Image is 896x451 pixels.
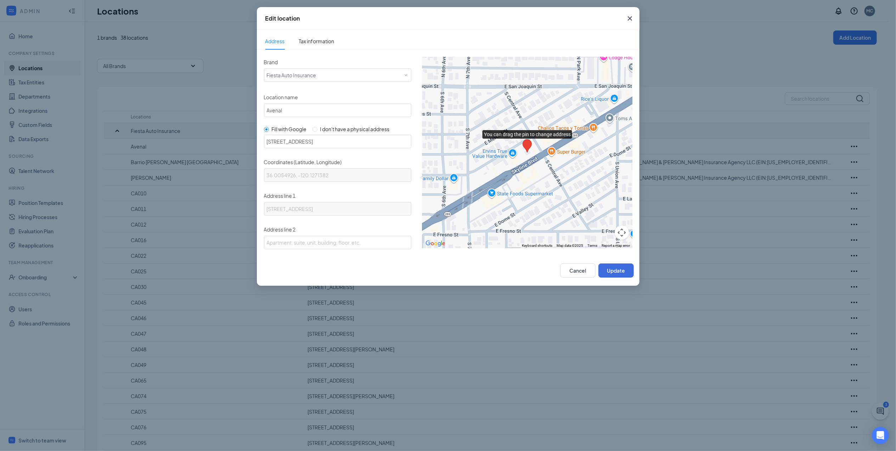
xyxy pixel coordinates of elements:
[424,239,447,248] a: Open this area in Google Maps (opens a new window)
[320,126,390,132] span: I don't have a physical address
[872,427,889,444] div: Open Intercom Messenger
[267,69,321,79] div: [object Object]
[598,263,634,278] button: Update
[264,159,342,165] span: Coordinates (Latitude, Longitude)
[264,94,298,100] span: Location name
[264,135,411,148] input: Enter a location
[602,244,630,247] a: Report a map error
[557,244,584,247] span: Map data ©2025
[522,243,553,248] button: Keyboard shortcuts
[620,7,639,30] button: Close
[264,202,411,216] input: Street address, P.O. box, company name, c/o
[264,226,296,233] span: Address line 2
[299,38,334,44] span: Tax information
[615,225,629,240] button: Map camera controls
[523,139,532,152] div: You can drag the pin to change address
[264,236,411,249] input: Apartment, suite, unit, building, floor, etc.
[264,193,296,199] span: Address line 1
[560,263,596,278] button: Cancel
[265,33,285,49] span: Address
[272,126,307,132] span: Fill with Google
[588,244,598,247] a: Terms (opens in new tab)
[626,14,634,23] svg: Cross
[264,59,278,65] span: Brand
[424,239,447,248] img: Google
[264,168,411,182] input: Latitude, Longitude
[267,69,316,79] span: Fiesta Auto Insurance
[265,15,300,22] div: Edit location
